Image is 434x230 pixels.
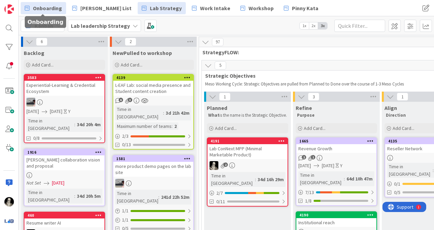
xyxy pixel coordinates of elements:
div: 4191Lab ConNext MPP (Minimal Marketable Product) [208,138,288,159]
div: 1665 [296,138,376,144]
div: 4139 [116,75,193,80]
div: 3d 21h 42m [164,109,191,117]
div: 4190 [299,213,376,217]
div: [PERSON_NAME] collaboration vision and proposal [24,155,104,170]
div: Institutional reach [296,218,376,227]
a: [PERSON_NAME] List [68,2,136,14]
span: [DATE] [322,162,334,169]
div: Time in [GEOGRAPHIC_DATA] [115,106,163,120]
strong: Purpose [297,112,315,118]
span: 0/11 [216,198,225,205]
span: [DATE] [298,162,311,169]
span: Work Intake [200,4,230,12]
a: 1665Revenue Growth[DATE][DATE]YTime in [GEOGRAPHIC_DATA]:64d 10h 47m7/131/8 [296,137,377,206]
span: : [433,167,434,174]
div: 4191 [208,138,288,144]
span: 3 [128,98,132,102]
div: 4190Institutional reach [296,212,376,227]
div: more product demo pages on the lab site [113,162,193,177]
span: 2 [302,155,306,159]
div: Time in [GEOGRAPHIC_DATA] [387,163,433,178]
div: WS [208,161,288,170]
span: Support [14,1,31,9]
img: Visit kanbanzone.com [4,4,14,14]
span: NewPulled to workshop [113,50,172,56]
span: : [158,193,159,201]
span: Align [384,104,397,111]
span: : [163,109,164,117]
div: Revenue Growth [296,144,376,153]
div: 1916 [24,149,104,155]
div: 1/1 [113,207,193,215]
span: : [74,192,75,200]
a: 4191Lab ConNext MPP (Minimal Marketable Product)WSTime in [GEOGRAPHIC_DATA]:34d 16h 29m2/70/11 [207,137,288,207]
div: Y [340,162,342,169]
input: Quick Filter... [334,20,385,32]
div: 1581 [113,156,193,162]
span: 1 [397,93,408,101]
span: Onboarding [33,4,62,12]
div: Time in [GEOGRAPHIC_DATA] [26,117,74,132]
img: WS [210,161,218,170]
div: 4139L-EAF Lab: social media presence and Student content creation [113,75,193,96]
span: Refine [296,104,312,111]
span: [DATE] [50,108,62,115]
div: 1916 [27,150,104,155]
span: 2 / 7 [216,190,223,197]
span: 7 / 13 [305,189,314,196]
img: jB [26,98,35,107]
h5: Onboarding [27,19,63,25]
i: Not Set [26,180,41,186]
span: [DATE] [26,108,39,115]
div: Time in [GEOGRAPHIC_DATA] [26,189,74,204]
span: Add Card... [121,62,142,68]
div: 2/7 [208,189,288,197]
span: Pinny Kata [292,4,318,12]
div: L-EAF Lab: social media presence and Student content creation [113,81,193,96]
div: 1665Revenue Growth [296,138,376,153]
span: [PERSON_NAME] List [80,4,132,12]
strong: What [208,112,219,118]
div: Time in [GEOGRAPHIC_DATA] [115,190,158,205]
div: 7/13 [296,188,376,197]
div: Maximum number of teams [115,122,172,130]
img: avatar [4,216,14,226]
a: Pinny Kata [280,2,322,14]
span: 2 [125,38,136,46]
img: jB [115,179,124,188]
div: 3583 [24,75,104,81]
span: 1x [300,22,309,29]
div: 1 [35,3,37,8]
div: 4139 [113,75,193,81]
div: jB [113,179,193,188]
span: Add Card... [304,125,325,131]
span: 97 [212,38,223,46]
span: 3x [318,22,327,29]
span: 0/5 [394,189,400,196]
span: Lab Strategy [150,4,182,12]
span: Add Card... [393,125,414,131]
div: 64d 10h 47m [345,175,374,183]
div: 2 [173,122,178,130]
span: 1/8 [305,197,312,205]
span: 1 / 1 [122,207,129,214]
div: 2/3 [113,132,193,140]
div: Time in [GEOGRAPHIC_DATA] [298,171,344,186]
span: : [255,176,256,183]
strong: Direction [386,112,406,118]
span: 6 [119,98,123,102]
span: 1 [219,93,231,101]
span: [DATE] [52,179,64,187]
span: : [74,121,75,128]
span: : [344,175,345,183]
span: 1 [311,155,315,159]
span: 0/8 [33,135,40,142]
div: 1581more product demo pages on the lab site [113,156,193,177]
div: jB [24,98,104,107]
div: Resume writer AI [24,218,104,227]
div: 241d 22h 52m [159,193,191,201]
span: Planned [207,104,227,111]
a: Work Intake [188,2,234,14]
a: Onboarding [21,2,66,14]
span: : [172,122,173,130]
